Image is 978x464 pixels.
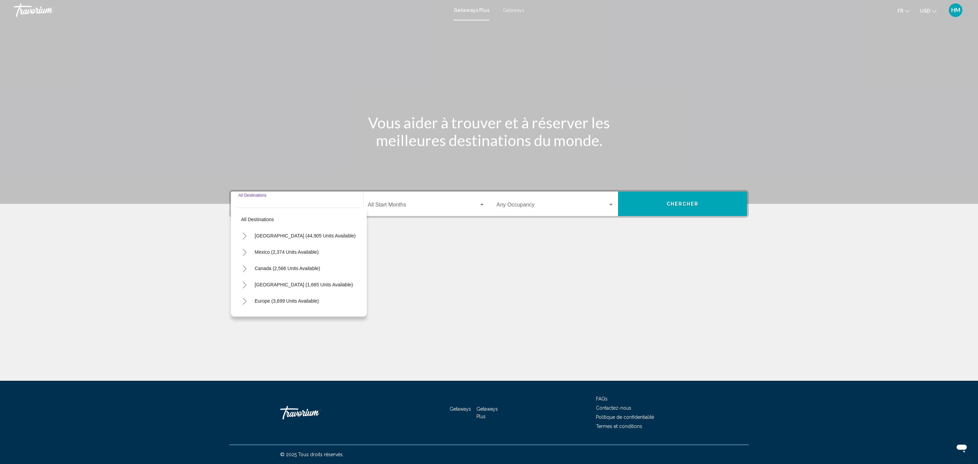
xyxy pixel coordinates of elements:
a: Contactez-nous [596,405,631,411]
span: fr [898,8,903,14]
button: Change language [898,6,910,16]
span: Chercher [667,201,699,207]
a: Termes et conditions [596,424,642,429]
a: Getaways [503,7,524,13]
button: Toggle Canada (2,566 units available) [238,262,251,275]
a: Travorium [14,3,447,17]
button: Chercher [618,192,747,216]
button: Toggle United States (44,905 units available) [238,229,251,243]
button: Mexico (2,374 units available) [251,244,322,260]
span: USD [920,8,930,14]
span: Mexico (2,374 units available) [255,249,319,255]
h1: Vous aider à trouver et à réserver les meilleures destinations du monde. [362,114,616,149]
a: Getaways Plus [476,406,498,419]
span: Canada (2,566 units available) [255,266,320,271]
button: Toggle Australia (193 units available) [238,310,251,324]
button: Change currency [920,6,937,16]
iframe: Bouton de lancement de la fenêtre de messagerie [951,437,973,459]
button: Toggle Caribbean & Atlantic Islands (1,665 units available) [238,278,251,291]
a: Getaways [450,406,471,412]
a: Travorium [280,403,348,423]
span: HM [951,7,960,14]
span: [GEOGRAPHIC_DATA] (1,665 units available) [255,282,353,287]
a: FAQs [596,396,608,401]
div: Search widget [231,192,747,216]
button: [GEOGRAPHIC_DATA] (44,905 units available) [251,228,359,244]
button: [GEOGRAPHIC_DATA] (1,665 units available) [251,277,356,292]
button: Europe (3,699 units available) [251,293,322,309]
span: [GEOGRAPHIC_DATA] (44,905 units available) [255,233,356,238]
a: Politique de confidentialité [596,414,654,420]
button: All destinations [238,212,360,227]
span: All destinations [241,217,274,222]
button: User Menu [947,3,964,17]
a: Getaways Plus [454,7,489,13]
button: Toggle Mexico (2,374 units available) [238,245,251,259]
span: Europe (3,699 units available) [255,298,319,304]
button: [GEOGRAPHIC_DATA] (193 units available) [251,309,352,325]
button: Canada (2,566 units available) [251,261,324,276]
span: © 2025 Tous droits réservés. [280,452,344,457]
button: Toggle Europe (3,699 units available) [238,294,251,308]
